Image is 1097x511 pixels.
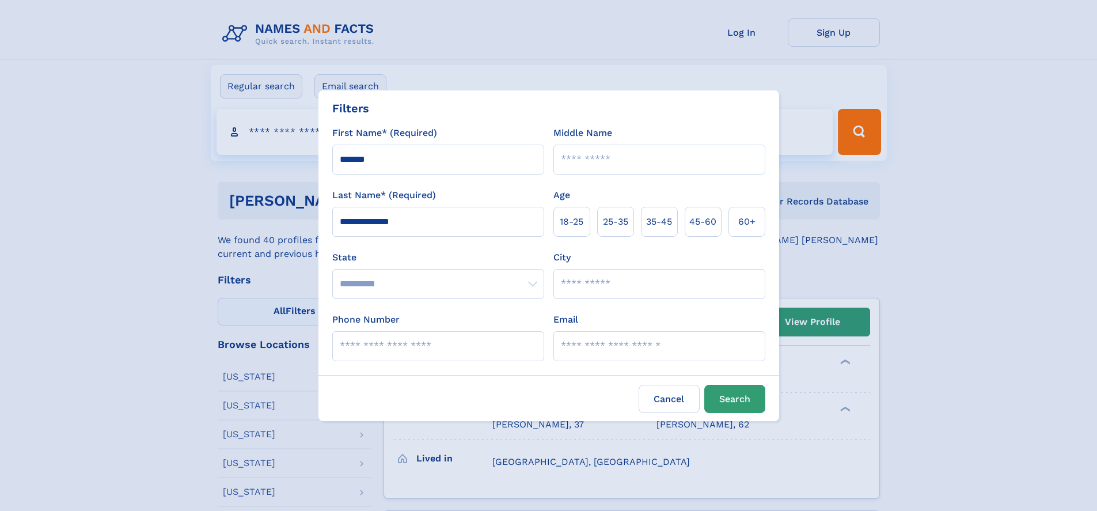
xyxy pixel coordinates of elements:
[553,313,578,327] label: Email
[639,385,700,413] label: Cancel
[704,385,765,413] button: Search
[689,215,716,229] span: 45‑60
[553,126,612,140] label: Middle Name
[332,313,400,327] label: Phone Number
[332,100,369,117] div: Filters
[553,251,571,264] label: City
[332,126,437,140] label: First Name* (Required)
[332,188,436,202] label: Last Name* (Required)
[738,215,756,229] span: 60+
[553,188,570,202] label: Age
[560,215,583,229] span: 18‑25
[603,215,628,229] span: 25‑35
[646,215,672,229] span: 35‑45
[332,251,544,264] label: State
